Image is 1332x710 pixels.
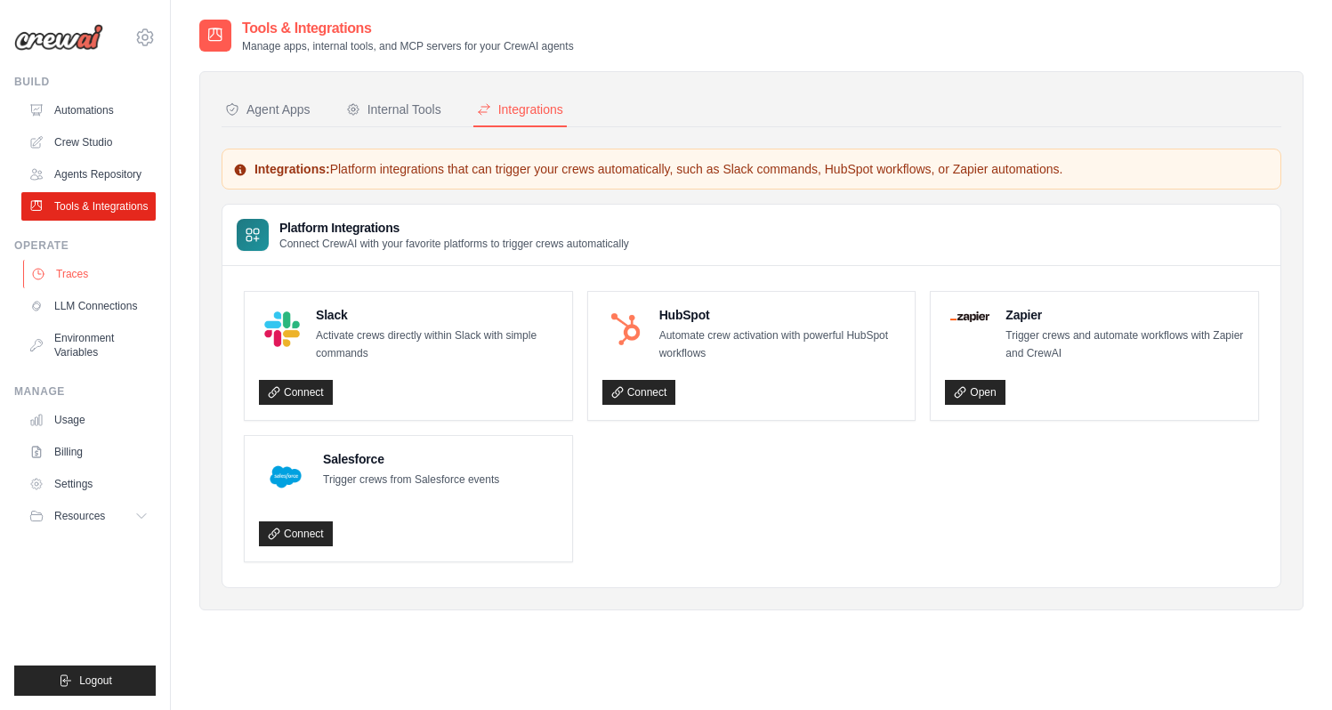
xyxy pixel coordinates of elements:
[14,238,156,253] div: Operate
[21,438,156,466] a: Billing
[602,380,676,405] a: Connect
[14,384,156,399] div: Manage
[242,18,574,39] h2: Tools & Integrations
[254,162,330,176] strong: Integrations:
[23,260,157,288] a: Traces
[14,75,156,89] div: Build
[259,380,333,405] a: Connect
[14,666,156,696] button: Logout
[225,101,311,118] div: Agent Apps
[21,406,156,434] a: Usage
[945,380,1005,405] a: Open
[279,219,629,237] h3: Platform Integrations
[79,674,112,688] span: Logout
[323,450,499,468] h4: Salesforce
[264,456,307,498] img: Salesforce Logo
[346,101,441,118] div: Internal Tools
[21,96,156,125] a: Automations
[21,192,156,221] a: Tools & Integrations
[54,509,105,523] span: Resources
[950,311,989,322] img: Zapier Logo
[1005,327,1244,362] p: Trigger crews and automate workflows with Zapier and CrewAI
[316,306,558,324] h4: Slack
[21,470,156,498] a: Settings
[242,39,574,53] p: Manage apps, internal tools, and MCP servers for your CrewAI agents
[21,292,156,320] a: LLM Connections
[659,327,901,362] p: Automate crew activation with powerful HubSpot workflows
[473,93,567,127] button: Integrations
[279,237,629,251] p: Connect CrewAI with your favorite platforms to trigger crews automatically
[233,160,1270,178] p: Platform integrations that can trigger your crews automatically, such as Slack commands, HubSpot ...
[323,472,499,489] p: Trigger crews from Salesforce events
[659,306,901,324] h4: HubSpot
[477,101,563,118] div: Integrations
[1005,306,1244,324] h4: Zapier
[316,327,558,362] p: Activate crews directly within Slack with simple commands
[21,502,156,530] button: Resources
[259,521,333,546] a: Connect
[608,311,643,347] img: HubSpot Logo
[21,128,156,157] a: Crew Studio
[14,24,103,51] img: Logo
[222,93,314,127] button: Agent Apps
[21,160,156,189] a: Agents Repository
[264,311,300,347] img: Slack Logo
[343,93,445,127] button: Internal Tools
[21,324,156,367] a: Environment Variables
